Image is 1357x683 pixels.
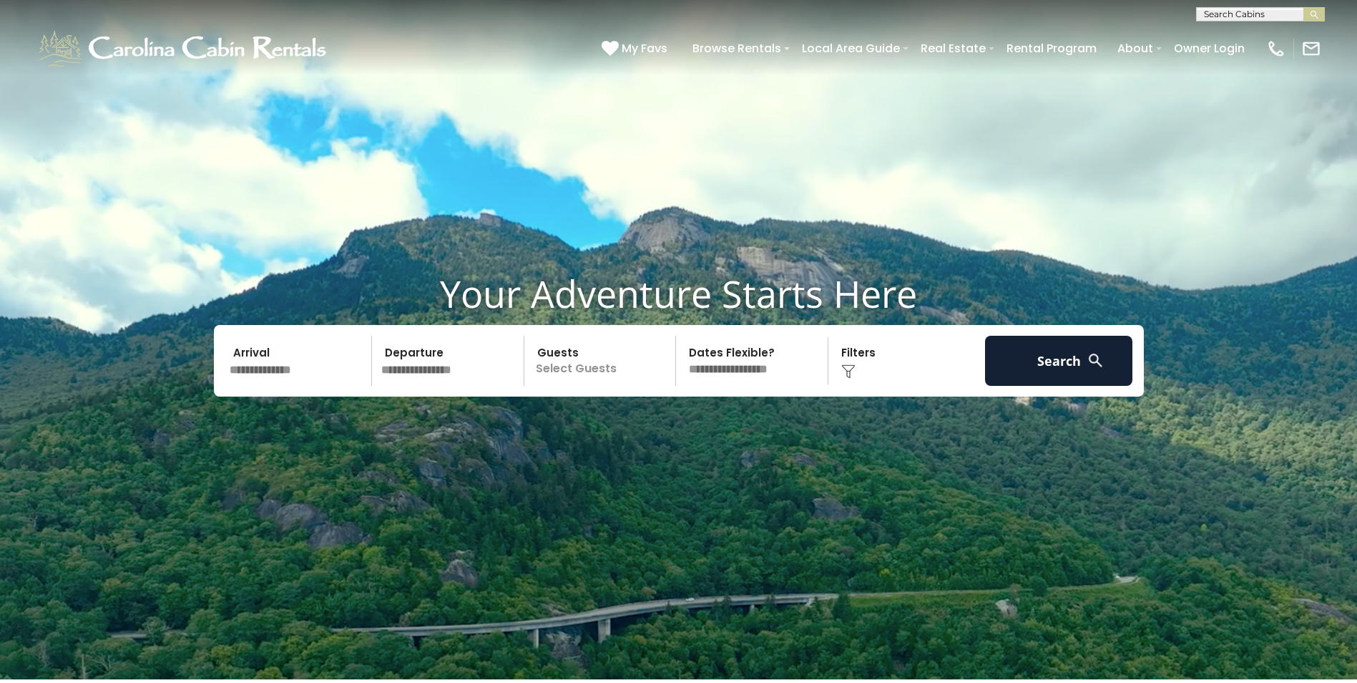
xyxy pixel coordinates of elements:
[622,39,667,57] span: My Favs
[685,36,788,61] a: Browse Rentals
[841,364,856,379] img: filter--v1.png
[1087,352,1104,369] img: search-regular-white.png
[11,271,1346,316] h1: Your Adventure Starts Here
[602,39,671,58] a: My Favs
[795,36,907,61] a: Local Area Guide
[1167,36,1252,61] a: Owner Login
[36,27,333,70] img: White-1-1-2.png
[985,336,1133,386] button: Search
[999,36,1104,61] a: Rental Program
[529,336,676,386] p: Select Guests
[1301,39,1321,59] img: mail-regular-white.png
[1266,39,1286,59] img: phone-regular-white.png
[913,36,993,61] a: Real Estate
[1110,36,1160,61] a: About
